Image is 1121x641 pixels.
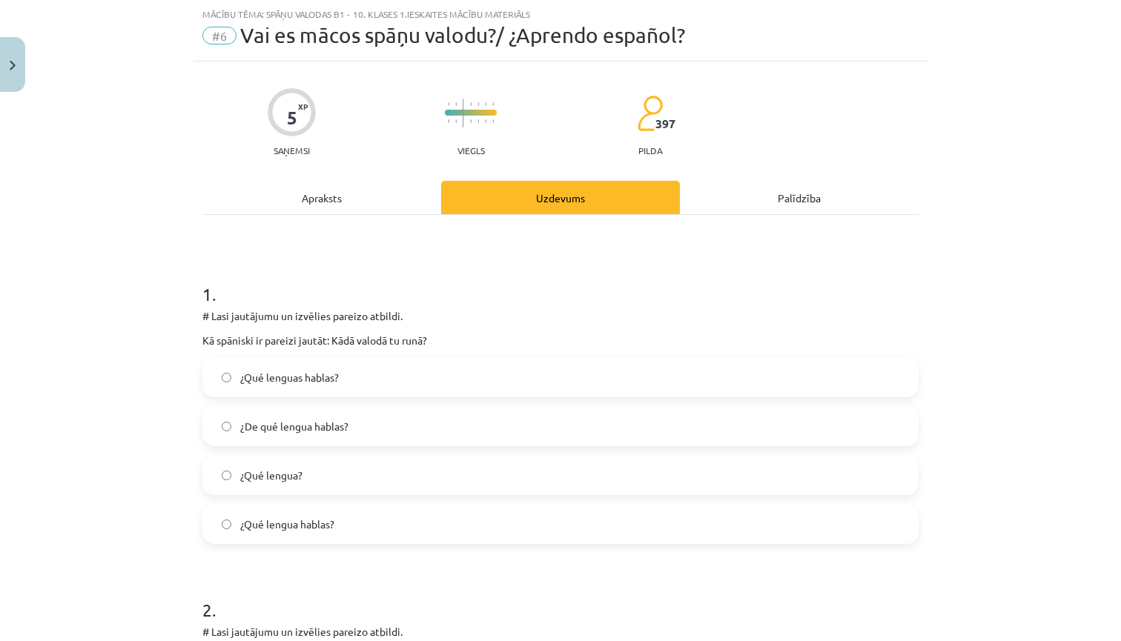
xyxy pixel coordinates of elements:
[240,370,339,385] span: ¿Qué lenguas hablas?
[202,624,919,640] p: # Lasi jautājumu un izvēlies pareizo atbildi.
[455,102,457,106] img: icon-short-line-57e1e144782c952c97e751825c79c345078a6d821885a25fce030b3d8c18986b.svg
[268,145,316,156] p: Saņemsi
[202,9,919,19] div: Mācību tēma: Spāņu valodas b1 - 10. klases 1.ieskaites mācību materiāls
[492,102,494,106] img: icon-short-line-57e1e144782c952c97e751825c79c345078a6d821885a25fce030b3d8c18986b.svg
[10,61,16,70] img: icon-close-lesson-0947bae3869378f0d4975bcd49f059093ad1ed9edebbc8119c70593378902aed.svg
[463,99,464,127] img: icon-long-line-d9ea69661e0d244f92f715978eff75569469978d946b2353a9bb055b3ed8787d.svg
[202,258,919,304] h1: 1 .
[470,102,472,106] img: icon-short-line-57e1e144782c952c97e751825c79c345078a6d821885a25fce030b3d8c18986b.svg
[470,119,472,123] img: icon-short-line-57e1e144782c952c97e751825c79c345078a6d821885a25fce030b3d8c18986b.svg
[457,145,485,156] p: Viegls
[477,102,479,106] img: icon-short-line-57e1e144782c952c97e751825c79c345078a6d821885a25fce030b3d8c18986b.svg
[240,517,334,532] span: ¿Qué lengua hablas?
[287,107,297,128] div: 5
[240,468,302,483] span: ¿Qué lengua?
[680,181,919,214] div: Palīdzība
[485,102,486,106] img: icon-short-line-57e1e144782c952c97e751825c79c345078a6d821885a25fce030b3d8c18986b.svg
[222,471,231,480] input: ¿Qué lengua?
[240,23,685,47] span: Vai es mācos spāņu valodu?/ ¿Aprendo español?
[240,419,348,434] span: ¿De qué lengua hablas?
[655,117,675,130] span: 397
[202,574,919,620] h1: 2 .
[455,119,457,123] img: icon-short-line-57e1e144782c952c97e751825c79c345078a6d821885a25fce030b3d8c18986b.svg
[202,181,441,214] div: Apraksts
[638,145,662,156] p: pilda
[222,373,231,382] input: ¿Qué lenguas hablas?
[202,333,919,348] p: Kā spāniski ir pareizi jautāt: Kādā valodā tu runā?
[202,27,237,44] span: #6
[448,102,449,106] img: icon-short-line-57e1e144782c952c97e751825c79c345078a6d821885a25fce030b3d8c18986b.svg
[441,181,680,214] div: Uzdevums
[477,119,479,123] img: icon-short-line-57e1e144782c952c97e751825c79c345078a6d821885a25fce030b3d8c18986b.svg
[298,102,308,110] span: XP
[448,119,449,123] img: icon-short-line-57e1e144782c952c97e751825c79c345078a6d821885a25fce030b3d8c18986b.svg
[492,119,494,123] img: icon-short-line-57e1e144782c952c97e751825c79c345078a6d821885a25fce030b3d8c18986b.svg
[222,422,231,431] input: ¿De qué lengua hablas?
[637,95,663,132] img: students-c634bb4e5e11cddfef0936a35e636f08e4e9abd3cc4e673bd6f9a4125e45ecb1.svg
[222,519,231,529] input: ¿Qué lengua hablas?
[485,119,486,123] img: icon-short-line-57e1e144782c952c97e751825c79c345078a6d821885a25fce030b3d8c18986b.svg
[202,308,919,324] p: # Lasi jautājumu un izvēlies pareizo atbildi.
